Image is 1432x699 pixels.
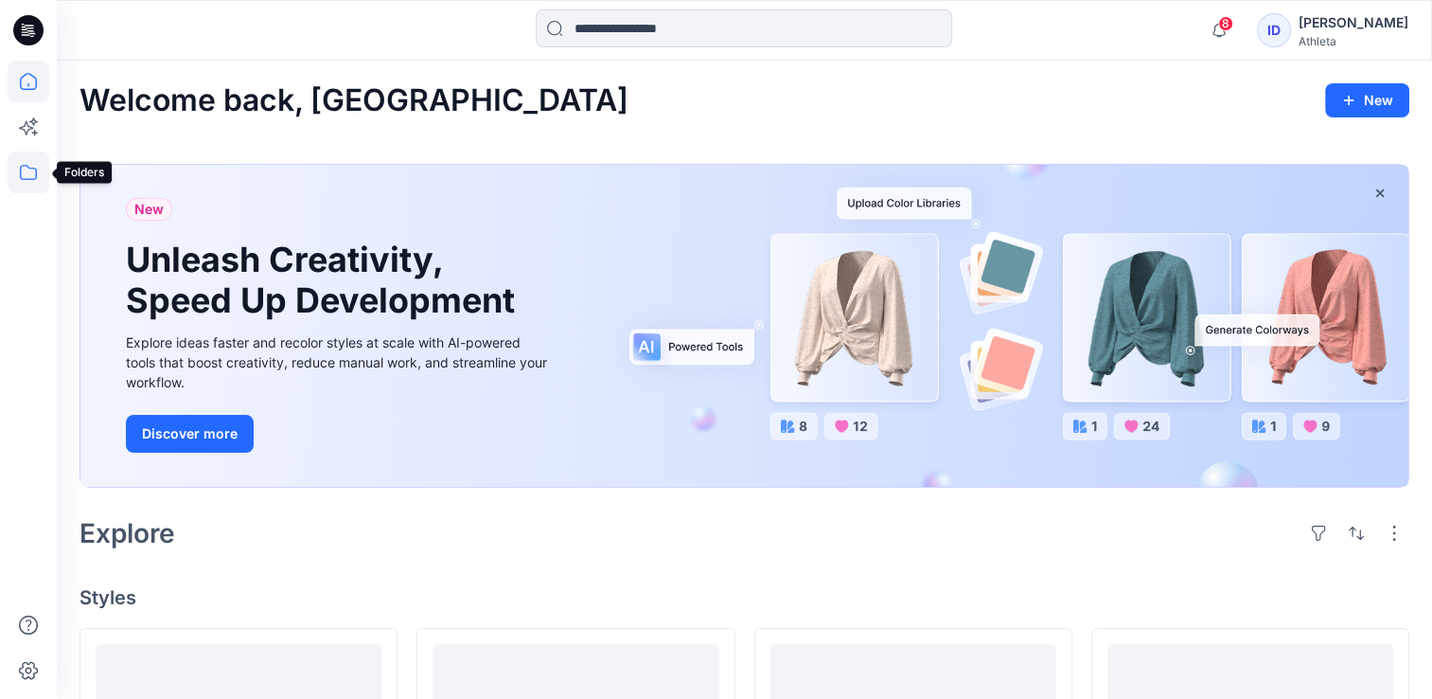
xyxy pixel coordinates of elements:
span: 8 [1218,16,1233,31]
div: Athleta [1299,34,1408,48]
span: New [134,198,164,221]
h2: Welcome back, [GEOGRAPHIC_DATA] [80,83,628,118]
div: Explore ideas faster and recolor styles at scale with AI-powered tools that boost creativity, red... [126,332,552,392]
button: Discover more [126,415,254,453]
button: New [1325,83,1409,117]
div: [PERSON_NAME] [1299,11,1408,34]
h1: Unleash Creativity, Speed Up Development [126,240,523,321]
h2: Explore [80,518,175,548]
div: ID [1257,13,1291,47]
a: Discover more [126,415,552,453]
h4: Styles [80,586,1409,609]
